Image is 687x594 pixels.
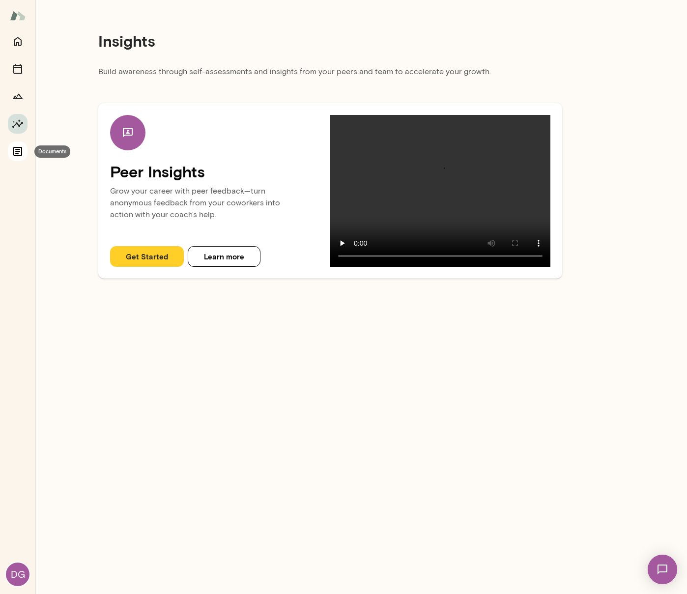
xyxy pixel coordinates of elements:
[34,145,70,158] div: Documents
[188,246,260,267] button: Learn more
[8,114,28,134] button: Insights
[8,59,28,79] button: Sessions
[8,86,28,106] button: Growth Plan
[110,246,184,267] button: Get Started
[98,31,155,50] h4: Insights
[8,31,28,51] button: Home
[98,66,562,84] p: Build awareness through self-assessments and insights from your peers and team to accelerate your...
[6,563,29,586] div: DG
[110,162,330,181] h4: Peer Insights
[98,103,562,279] div: Peer InsightsGrow your career with peer feedback—turn anonymous feedback from your coworkers into...
[8,141,28,161] button: Documents
[10,6,26,25] img: Mento
[110,181,330,230] p: Grow your career with peer feedback—turn anonymous feedback from your coworkers into action with ...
